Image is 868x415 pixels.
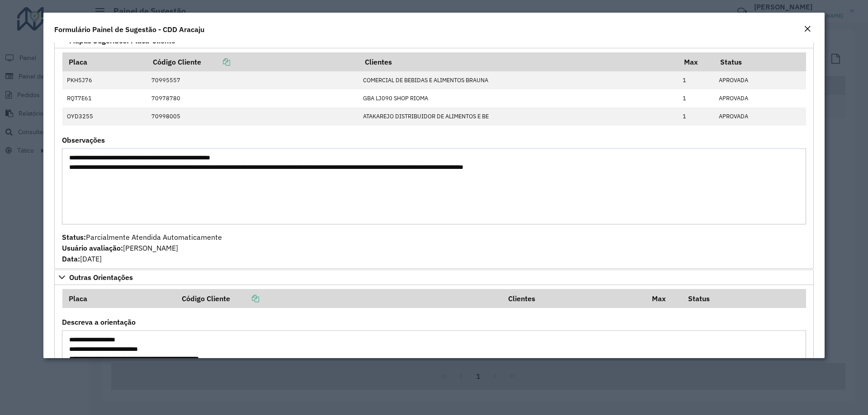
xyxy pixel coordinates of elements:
[359,89,678,107] td: GBA LJ090 SHOP RIOMA
[62,233,222,263] span: Parcialmente Atendida Automaticamente [PERSON_NAME] [DATE]
[502,289,646,308] th: Clientes
[54,270,814,285] a: Outras Orientações
[54,48,814,269] div: Mapas Sugeridos: Placa-Cliente
[359,107,678,126] td: ATAKAREJO DISTRIBUIDOR DE ALIMENTOS E BE
[62,71,147,89] td: PKH5J76
[230,294,259,303] a: Copiar
[682,289,806,308] th: Status
[801,23,814,35] button: Close
[69,37,175,44] span: Mapas Sugeridos: Placa-Cliente
[714,107,806,126] td: APROVADA
[62,317,136,327] label: Descreva a orientação
[146,71,359,89] td: 70995557
[146,107,359,126] td: 70998005
[62,135,105,145] label: Observações
[62,243,123,252] strong: Usuário avaliação:
[62,233,86,242] strong: Status:
[359,71,678,89] td: COMERCIAL DE BEBIDAS E ALIMENTOS BRAUNA
[62,289,176,308] th: Placa
[201,57,230,66] a: Copiar
[714,71,806,89] td: APROVADA
[146,89,359,107] td: 70978780
[359,52,678,71] th: Clientes
[678,89,714,107] td: 1
[714,52,806,71] th: Status
[646,289,682,308] th: Max
[69,274,133,281] span: Outras Orientações
[175,289,502,308] th: Código Cliente
[54,24,204,35] h4: Formulário Painel de Sugestão - CDD Aracaju
[146,52,359,71] th: Código Cliente
[678,71,714,89] td: 1
[62,52,147,71] th: Placa
[678,52,714,71] th: Max
[804,25,811,33] em: Fechar
[62,254,80,263] strong: Data:
[62,107,147,126] td: OYD3255
[714,89,806,107] td: APROVADA
[62,89,147,107] td: RQT7E61
[678,107,714,126] td: 1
